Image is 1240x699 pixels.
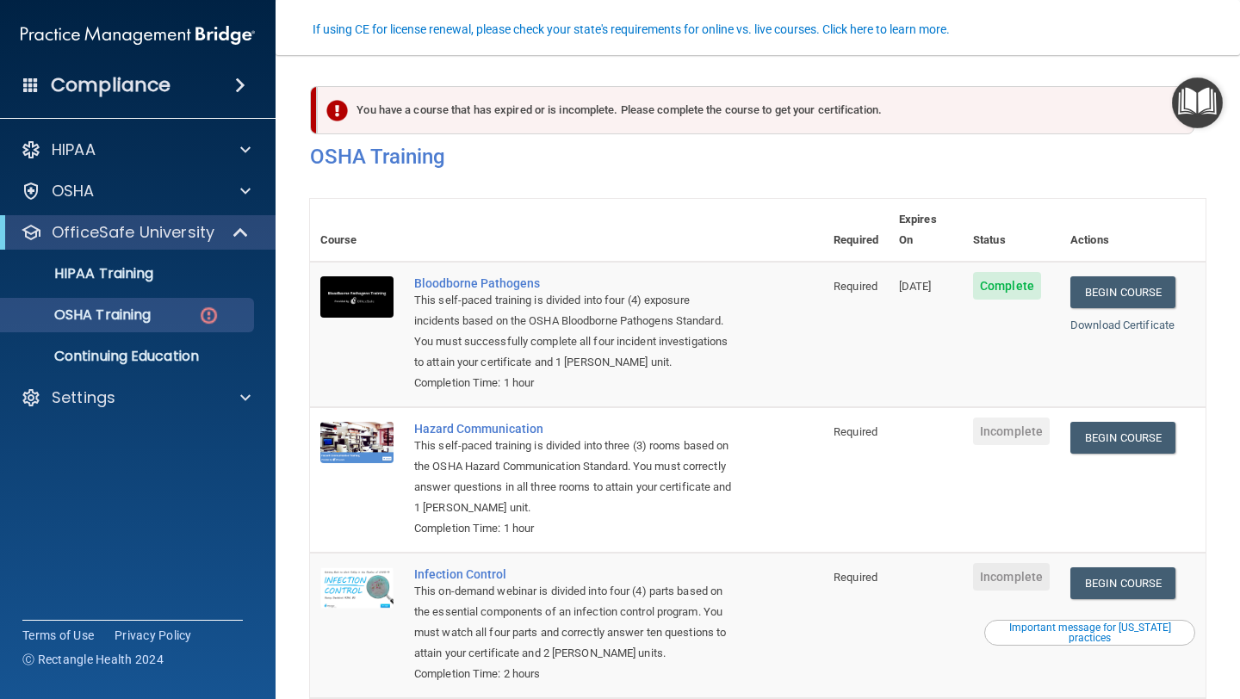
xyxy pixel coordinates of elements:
div: If using CE for license renewal, please check your state's requirements for online vs. live cours... [313,23,950,35]
span: Required [834,280,877,293]
a: HIPAA [21,139,251,160]
div: This self-paced training is divided into three (3) rooms based on the OSHA Hazard Communication S... [414,436,737,518]
a: OfficeSafe University [21,222,250,243]
a: Bloodborne Pathogens [414,276,737,290]
span: Ⓒ Rectangle Health 2024 [22,651,164,668]
a: Infection Control [414,567,737,581]
p: HIPAA [52,139,96,160]
th: Status [963,199,1060,262]
a: Hazard Communication [414,422,737,436]
th: Required [823,199,889,262]
p: HIPAA Training [11,265,153,282]
a: Download Certificate [1070,319,1175,331]
div: Completion Time: 1 hour [414,373,737,393]
button: If using CE for license renewal, please check your state's requirements for online vs. live cours... [310,21,952,38]
div: Important message for [US_STATE] practices [987,622,1193,643]
button: Read this if you are a dental practitioner in the state of CA [984,620,1195,646]
p: OSHA Training [11,306,151,324]
a: OSHA [21,181,251,201]
p: OSHA [52,181,95,201]
th: Actions [1060,199,1206,262]
p: Settings [52,387,115,408]
span: [DATE] [899,280,932,293]
span: Required [834,425,877,438]
th: Course [310,199,404,262]
img: exclamation-circle-solid-danger.72ef9ffc.png [326,100,348,121]
span: Complete [973,272,1041,300]
h4: OSHA Training [310,145,1206,169]
div: Completion Time: 2 hours [414,664,737,684]
div: This on-demand webinar is divided into four (4) parts based on the essential components of an inf... [414,581,737,664]
img: PMB logo [21,18,255,53]
p: Continuing Education [11,348,246,365]
a: Begin Course [1070,422,1175,454]
a: Privacy Policy [115,627,192,644]
th: Expires On [889,199,963,262]
span: Incomplete [973,418,1050,445]
div: This self-paced training is divided into four (4) exposure incidents based on the OSHA Bloodborne... [414,290,737,373]
a: Terms of Use [22,627,94,644]
button: Open Resource Center [1172,77,1223,128]
h4: Compliance [51,73,170,97]
div: Completion Time: 1 hour [414,518,737,539]
div: You have a course that has expired or is incomplete. Please complete the course to get your certi... [317,86,1194,134]
span: Incomplete [973,563,1050,591]
a: Begin Course [1070,567,1175,599]
span: Required [834,571,877,584]
p: OfficeSafe University [52,222,214,243]
a: Begin Course [1070,276,1175,308]
a: Settings [21,387,251,408]
img: danger-circle.6113f641.png [198,305,220,326]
